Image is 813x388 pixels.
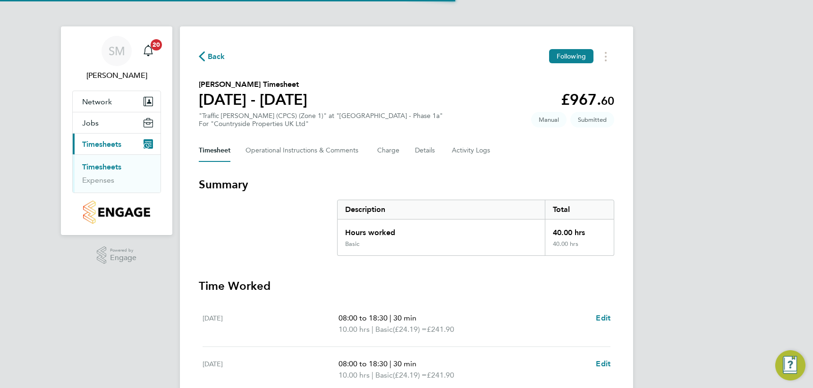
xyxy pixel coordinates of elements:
span: 08:00 to 18:30 [339,313,388,322]
a: SM[PERSON_NAME] [72,36,161,81]
div: For "Countryside Properties UK Ltd" [199,120,443,128]
span: 10.00 hrs [339,325,370,334]
div: Total [545,200,614,219]
span: This timesheet is Submitted. [570,112,614,127]
img: countryside-properties-logo-retina.png [83,201,150,224]
app-decimal: £967. [561,91,614,109]
div: [DATE] [203,312,339,335]
span: | [372,325,373,334]
nav: Main navigation [61,26,172,235]
button: Engage Resource Center [775,350,805,380]
span: SM [109,45,125,57]
a: Expenses [82,176,114,185]
span: Simon Murphy [72,70,161,81]
button: Following [549,49,593,63]
a: 20 [139,36,158,66]
span: (£24.19) = [393,325,427,334]
div: 40.00 hrs [545,240,614,255]
span: 30 min [393,313,416,322]
button: Jobs [73,112,161,133]
button: Charge [377,139,400,162]
span: £241.90 [427,371,454,380]
span: Basic [375,370,393,381]
span: Basic [375,324,393,335]
div: [DATE] [203,358,339,381]
span: Timesheets [82,140,121,149]
div: 40.00 hrs [545,219,614,240]
span: Edit [596,359,610,368]
button: Timesheets Menu [597,49,614,64]
span: Network [82,97,112,106]
span: Edit [596,313,610,322]
button: Operational Instructions & Comments [246,139,362,162]
span: | [372,371,373,380]
span: Powered by [110,246,136,254]
span: | [390,359,391,368]
span: 30 min [393,359,416,368]
a: Powered byEngage [97,246,137,264]
button: Details [415,139,437,162]
span: Jobs [82,118,99,127]
span: 60 [601,94,614,108]
span: 10.00 hrs [339,371,370,380]
div: "Traffic [PERSON_NAME] (CPCS) (Zone 1)" at "[GEOGRAPHIC_DATA] - Phase 1a" [199,112,443,128]
a: Edit [596,312,610,324]
div: Summary [337,200,614,256]
a: Edit [596,358,610,370]
a: Timesheets [82,162,121,171]
span: £241.90 [427,325,454,334]
span: | [390,313,391,322]
span: This timesheet was manually created. [531,112,567,127]
span: Following [557,52,586,60]
div: Description [338,200,545,219]
h1: [DATE] - [DATE] [199,90,307,109]
button: Network [73,91,161,112]
h2: [PERSON_NAME] Timesheet [199,79,307,90]
button: Activity Logs [452,139,491,162]
span: Engage [110,254,136,262]
button: Timesheet [199,139,230,162]
span: (£24.19) = [393,371,427,380]
h3: Summary [199,177,614,192]
div: Timesheets [73,154,161,193]
button: Timesheets [73,134,161,154]
div: Hours worked [338,219,545,240]
h3: Time Worked [199,278,614,294]
a: Go to home page [72,201,161,224]
span: 08:00 to 18:30 [339,359,388,368]
span: Back [208,51,225,62]
div: Basic [345,240,359,248]
span: 20 [151,39,162,51]
button: Back [199,51,225,62]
